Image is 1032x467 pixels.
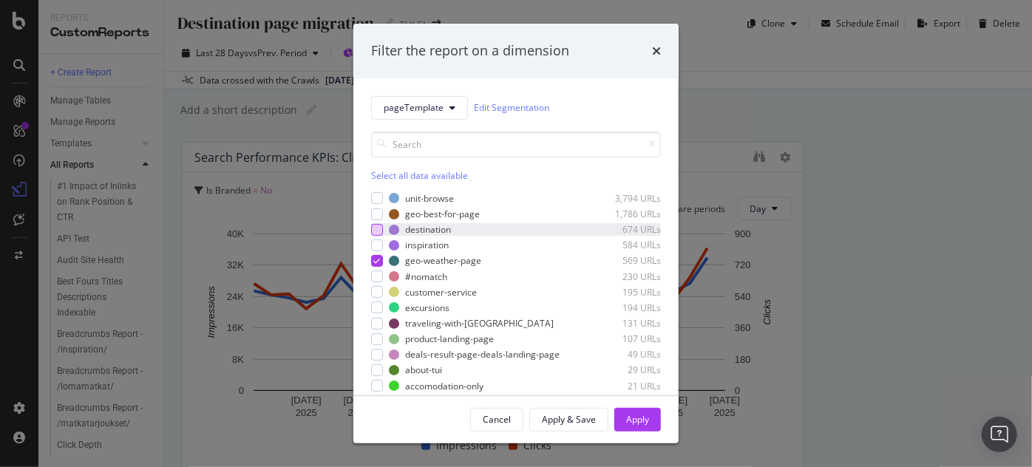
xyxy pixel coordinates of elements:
[588,333,661,345] div: 107 URLs
[588,270,661,283] div: 230 URLs
[371,169,661,182] div: Select all data available
[982,417,1017,452] div: Open Intercom Messenger
[405,223,451,236] div: destination
[626,413,649,426] div: Apply
[542,413,596,426] div: Apply & Save
[588,348,661,361] div: 49 URLs
[588,286,661,299] div: 195 URLs
[474,100,549,115] a: Edit Segmentation
[405,317,554,330] div: traveling-with-[GEOGRAPHIC_DATA]
[405,270,447,283] div: #nomatch
[371,41,569,61] div: Filter the report on a dimension
[405,364,442,376] div: about-tui
[588,239,661,251] div: 584 URLs
[353,24,679,443] div: modal
[529,408,608,432] button: Apply & Save
[588,364,661,376] div: 29 URLs
[405,239,449,251] div: inspiration
[405,254,481,267] div: geo-weather-page
[405,301,449,314] div: excursions
[470,408,523,432] button: Cancel
[588,301,661,314] div: 194 URLs
[588,208,661,220] div: 1,786 URLs
[405,333,494,345] div: product-landing-page
[405,286,477,299] div: customer-service
[384,101,444,114] span: pageTemplate
[483,413,511,426] div: Cancel
[588,223,661,236] div: 674 URLs
[371,132,661,157] input: Search
[652,41,661,61] div: times
[588,192,661,205] div: 3,794 URLs
[614,408,661,432] button: Apply
[405,380,483,392] div: accomodation-only
[371,96,468,120] button: pageTemplate
[405,192,454,205] div: unit-browse
[588,317,661,330] div: 131 URLs
[588,254,661,267] div: 569 URLs
[405,348,560,361] div: deals-result-page-deals-landing-page
[588,380,661,392] div: 21 URLs
[405,208,480,220] div: geo-best-for-page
